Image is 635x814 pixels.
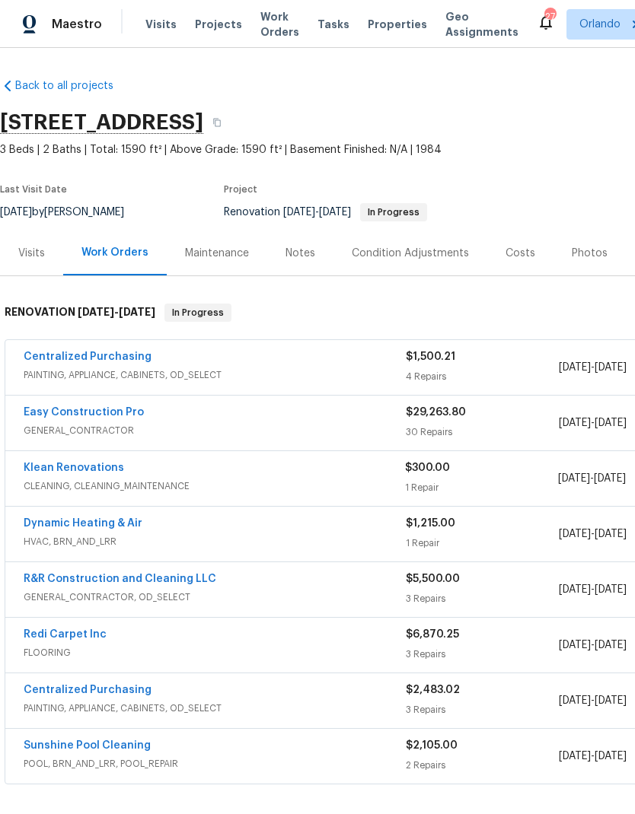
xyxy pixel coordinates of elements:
span: - [558,471,626,486]
span: [DATE] [594,473,626,484]
a: Redi Carpet Inc [24,629,107,640]
div: 27 [544,9,555,24]
button: Copy Address [203,109,231,136]
span: [DATE] [558,473,590,484]
span: - [283,207,351,218]
a: Centralized Purchasing [24,685,152,695]
a: R&R Construction and Cleaning LLC [24,574,216,584]
span: $2,105.00 [406,740,458,751]
span: [DATE] [78,307,114,317]
span: Tasks [317,19,349,30]
span: Project [224,185,257,194]
span: Geo Assignments [445,9,519,40]
span: Projects [195,17,242,32]
a: Sunshine Pool Cleaning [24,740,151,751]
div: Costs [506,246,535,261]
h6: RENOVATION [5,304,155,322]
span: POOL, BRN_AND_LRR, POOL_REPAIR [24,756,406,771]
span: Orlando [579,17,621,32]
span: [DATE] [559,751,591,762]
span: [DATE] [595,695,627,706]
span: $5,500.00 [406,574,460,584]
span: Visits [145,17,177,32]
span: [DATE] [559,695,591,706]
span: Work Orders [260,9,299,40]
span: - [559,360,627,375]
a: Easy Construction Pro [24,407,144,418]
span: [DATE] [283,207,315,218]
span: [DATE] [595,362,627,373]
span: [DATE] [559,529,591,539]
div: 3 Repairs [406,591,559,606]
span: FLOORING [24,645,406,660]
span: Properties [368,17,427,32]
span: [DATE] [595,418,627,428]
span: - [559,749,627,764]
div: Photos [572,246,608,261]
div: Maintenance [185,246,249,261]
div: Work Orders [81,245,148,260]
span: GENERAL_CONTRACTOR [24,423,406,438]
span: Maestro [52,17,102,32]
div: Condition Adjustments [352,246,469,261]
span: - [559,526,627,542]
span: - [559,415,627,431]
div: 1 Repair [405,480,557,495]
span: In Progress [362,208,426,217]
span: CLEANING, CLEANING_MAINTENANCE [24,479,405,494]
div: 30 Repairs [406,424,559,440]
div: 4 Repairs [406,369,559,384]
span: - [559,638,627,653]
span: $1,500.21 [406,351,455,362]
span: PAINTING, APPLIANCE, CABINETS, OD_SELECT [24,701,406,716]
div: 1 Repair [406,536,559,551]
span: [DATE] [595,751,627,762]
span: - [559,693,627,708]
span: [DATE] [119,307,155,317]
span: [DATE] [319,207,351,218]
span: [DATE] [559,640,591,650]
div: Notes [286,246,315,261]
span: [DATE] [559,584,591,595]
span: GENERAL_CONTRACTOR, OD_SELECT [24,590,406,605]
span: [DATE] [595,640,627,650]
a: Klean Renovations [24,463,124,473]
span: [DATE] [559,418,591,428]
span: [DATE] [559,362,591,373]
span: HVAC, BRN_AND_LRR [24,534,406,549]
span: Renovation [224,207,427,218]
span: $300.00 [405,463,450,473]
span: - [559,582,627,597]
span: $29,263.80 [406,407,466,418]
span: $1,215.00 [406,518,455,529]
span: $2,483.02 [406,685,460,695]
div: 3 Repairs [406,647,559,662]
a: Dynamic Heating & Air [24,518,142,529]
div: 3 Repairs [406,702,559,717]
a: Centralized Purchasing [24,351,152,362]
span: [DATE] [595,529,627,539]
span: $6,870.25 [406,629,459,640]
span: PAINTING, APPLIANCE, CABINETS, OD_SELECT [24,367,406,383]
span: - [78,307,155,317]
span: In Progress [166,305,230,320]
div: 2 Repairs [406,758,559,773]
div: Visits [18,246,45,261]
span: [DATE] [595,584,627,595]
